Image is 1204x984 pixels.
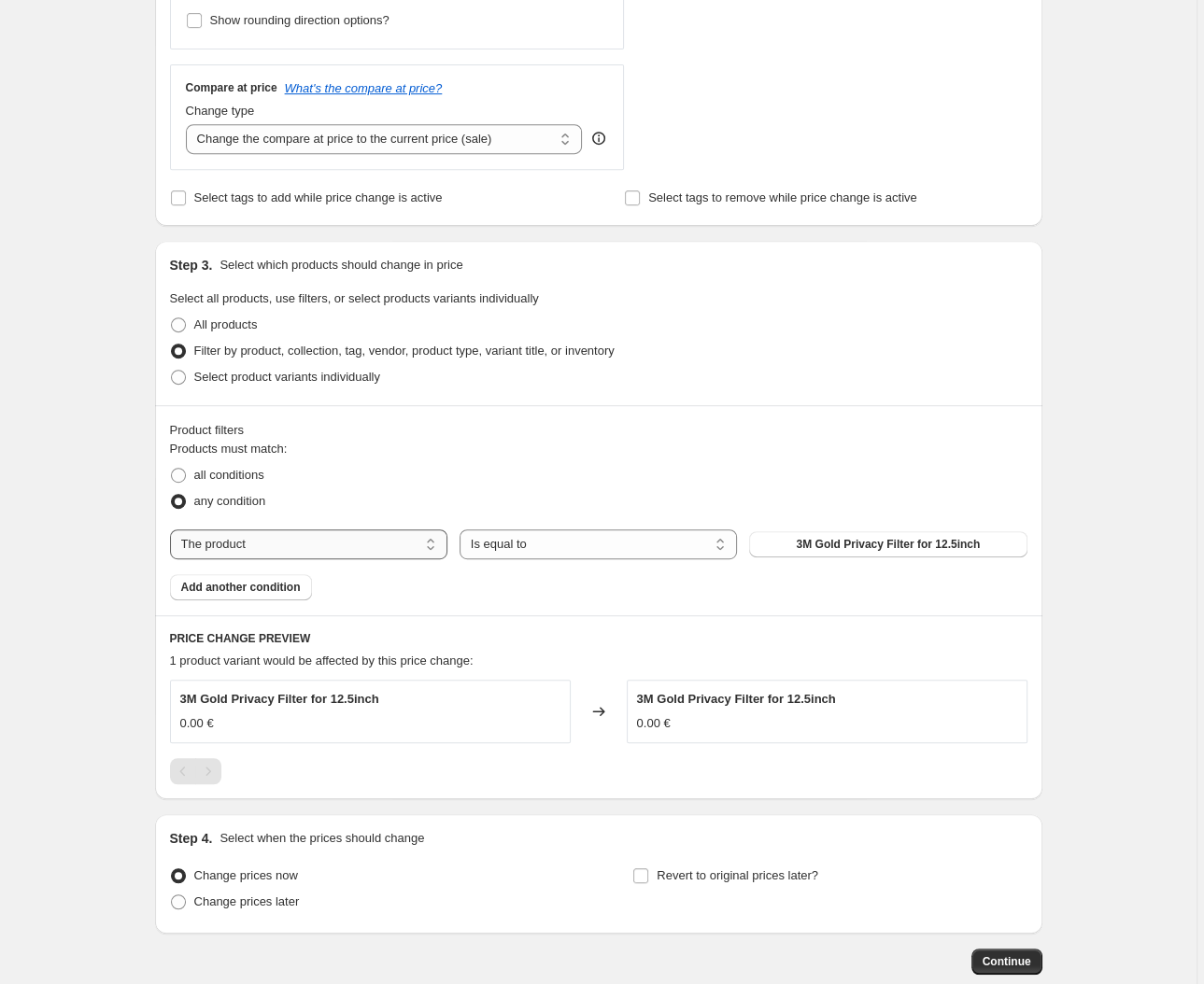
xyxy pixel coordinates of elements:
span: Select all products, use filters, or select products variants individually [170,291,539,305]
div: help [589,129,608,148]
button: 3M Gold Privacy Filter for 12.5inch [749,531,1027,557]
span: Products must match: [170,442,288,456]
span: 1 product variant would be affected by this price change: [170,654,474,668]
span: 3M Gold Privacy Filter for 12.5inch [796,537,980,552]
button: What's the compare at price? [285,81,443,95]
div: 0.00 € [637,714,671,733]
span: Change prices now [194,868,298,882]
span: 3M Gold Privacy Filter for 12.5inch [637,692,836,706]
h3: Compare at price [186,80,277,95]
span: Change prices later [194,894,300,908]
span: Revert to original prices later? [657,868,818,882]
span: 3M Gold Privacy Filter for 12.5inch [180,692,379,706]
button: Add another condition [170,574,312,600]
div: Product filters [170,421,1027,440]
span: any condition [194,494,266,508]
span: all conditions [194,468,264,482]
span: Filter by product, collection, tag, vendor, product type, variant title, or inventory [194,344,615,358]
h2: Step 4. [170,829,213,848]
button: Continue [971,949,1042,975]
span: Select tags to remove while price change is active [648,190,917,204]
h2: Step 3. [170,256,213,274]
span: Continue [983,954,1031,969]
span: Select product variants individually [194,370,380,384]
p: Select which products should change in price [220,256,462,274]
span: Select tags to add while price change is active [194,190,443,204]
div: 0.00 € [180,714,214,733]
span: All products [194,317,258,331]
span: Change type [186,104,255,118]
nav: Pagination [170,758,221,784]
h6: PRICE CHANGE PREVIEW [170,631,1027,646]
p: Select when the prices should change [220,829,424,848]
span: Add another condition [181,580,301,595]
span: Show rounding direction options? [210,13,390,27]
